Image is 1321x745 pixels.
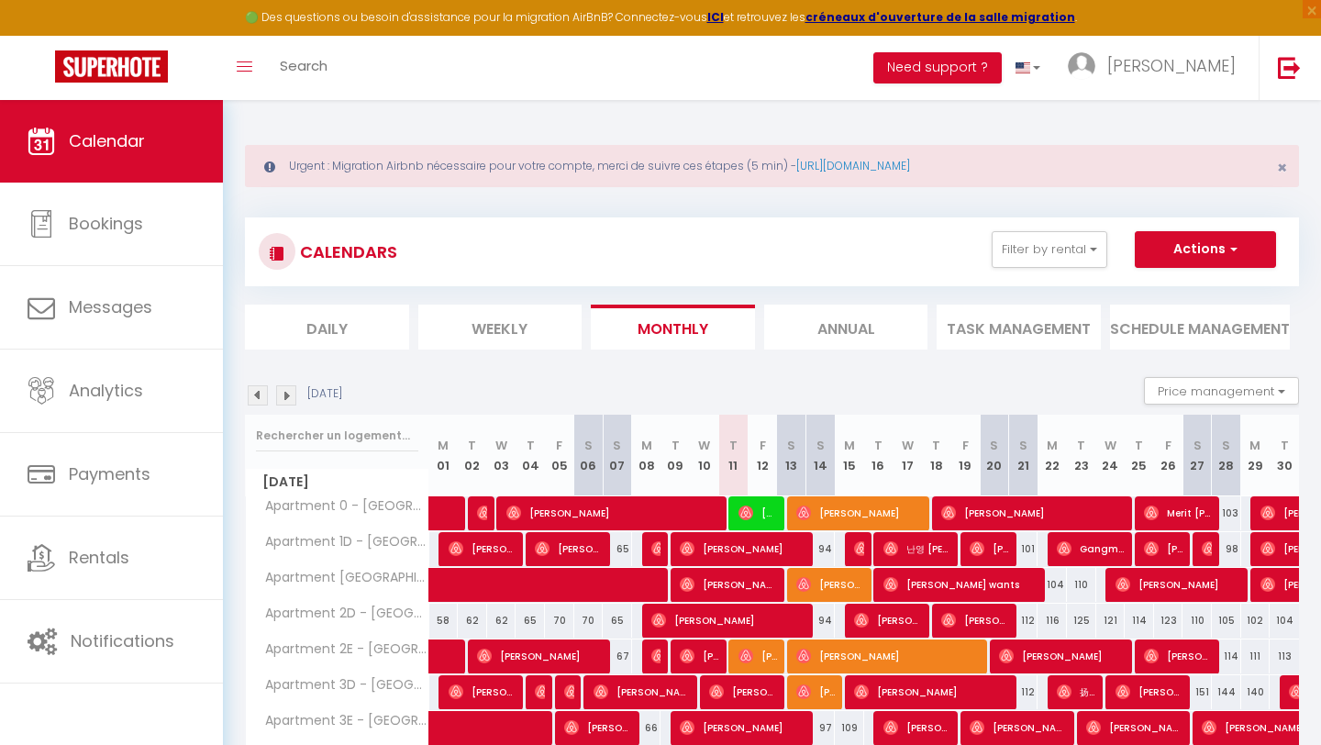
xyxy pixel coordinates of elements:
[545,604,574,638] div: 70
[632,711,661,745] div: 66
[1249,437,1260,454] abbr: M
[816,437,825,454] abbr: S
[932,437,940,454] abbr: T
[1125,415,1154,496] th: 25
[796,567,865,602] span: [PERSON_NAME]
[680,531,807,566] span: [PERSON_NAME]
[738,495,778,530] span: [DATE][PERSON_NAME]
[429,415,459,496] th: 01
[1241,604,1271,638] div: 102
[1154,415,1183,496] th: 26
[980,415,1009,496] th: 20
[249,568,432,588] span: Apartment [GEOGRAPHIC_DATA]
[564,674,574,709] span: [PERSON_NAME]
[71,629,174,652] span: Notifications
[449,531,517,566] span: [PERSON_NAME]
[1212,532,1241,566] div: 98
[249,496,432,517] span: Apartment 0 - [GEOGRAPHIC_DATA]
[245,145,1299,187] div: Urgent : Migration Airbnb nécessaire pour votre compte, merci de suivre ces étapes (5 min) -
[835,415,864,496] th: 15
[796,639,982,673] span: [PERSON_NAME]
[854,603,923,638] span: [PERSON_NAME]
[1182,675,1212,709] div: 151
[796,495,924,530] span: [PERSON_NAME]
[1068,52,1095,80] img: ...
[1270,415,1299,496] th: 30
[1241,415,1271,496] th: 29
[874,437,883,454] abbr: T
[1057,674,1096,709] span: 扬 何
[574,604,604,638] div: 70
[690,415,719,496] th: 10
[999,639,1127,673] span: [PERSON_NAME]
[680,639,719,673] span: [PERSON_NAME]
[893,415,922,496] th: 17
[883,531,952,566] span: 난영 [PERSON_NAME]
[796,674,836,709] span: [PERSON_NAME]
[941,603,1010,638] span: [PERSON_NAME]
[295,231,397,272] h3: CALENDARS
[1154,604,1183,638] div: 123
[990,437,998,454] abbr: S
[805,711,835,745] div: 97
[970,531,1009,566] span: [PERSON_NAME]
[1086,710,1184,745] span: [PERSON_NAME]
[1057,531,1126,566] span: Gangmin Jeon
[1277,160,1287,176] button: Close
[516,604,545,638] div: 65
[1107,54,1236,77] span: [PERSON_NAME]
[651,531,661,566] span: [PERSON_NAME]
[603,415,632,496] th: 07
[564,710,633,745] span: [PERSON_NAME]
[69,546,129,569] span: Rentals
[992,231,1107,268] button: Filter by rental
[1067,568,1096,602] div: 110
[487,604,516,638] div: 62
[760,437,766,454] abbr: F
[1212,675,1241,709] div: 144
[458,604,487,638] div: 62
[660,415,690,496] th: 09
[1038,415,1067,496] th: 22
[764,305,928,350] li: Annual
[594,674,692,709] span: [PERSON_NAME]
[574,415,604,496] th: 06
[69,295,152,318] span: Messages
[1096,415,1126,496] th: 24
[835,711,864,745] div: 109
[584,437,593,454] abbr: S
[1193,437,1202,454] abbr: S
[962,437,969,454] abbr: F
[854,531,864,566] span: [PERSON_NAME]
[256,419,418,452] input: Rechercher un logement...
[805,9,1075,25] strong: créneaux d'ouverture de la salle migration
[902,437,914,454] abbr: W
[69,129,145,152] span: Calendar
[729,437,738,454] abbr: T
[249,639,432,660] span: Apartment 2E - [GEOGRAPHIC_DATA]
[1096,604,1126,638] div: 121
[1019,437,1027,454] abbr: S
[883,567,1040,602] span: [PERSON_NAME] wants
[438,437,449,454] abbr: M
[1144,495,1213,530] span: Merit [PERSON_NAME]
[1182,604,1212,638] div: 110
[245,305,409,350] li: Daily
[864,415,894,496] th: 16
[266,36,341,100] a: Search
[280,56,327,75] span: Search
[1135,437,1143,454] abbr: T
[796,158,910,173] a: [URL][DOMAIN_NAME]
[651,639,661,673] span: [PERSON_NAME]
[249,532,432,552] span: Apartment 1D - [GEOGRAPHIC_DATA]
[1241,639,1271,673] div: 111
[69,379,143,402] span: Analytics
[1281,437,1289,454] abbr: T
[477,639,605,673] span: [PERSON_NAME]
[307,385,342,403] p: [DATE]
[69,212,143,235] span: Bookings
[1277,156,1287,179] span: ×
[941,495,1127,530] span: [PERSON_NAME]
[1047,437,1058,454] abbr: M
[1212,639,1241,673] div: 114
